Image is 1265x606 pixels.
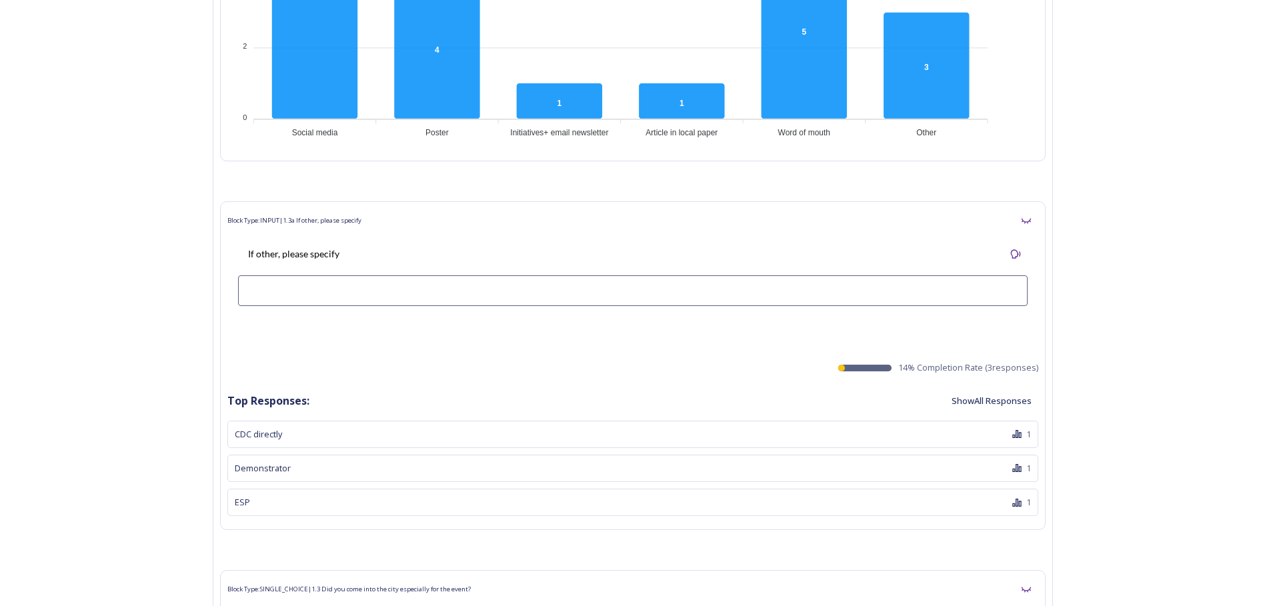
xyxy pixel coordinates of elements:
span: Block Type: INPUT | 1.3a If other, please specify [227,216,361,225]
span: 1 [1026,462,1031,475]
tspan: Social media [291,129,337,138]
p: If other, please specify [248,247,339,261]
tspan: 0 [243,113,247,121]
tspan: Article in local paper [646,129,718,138]
span: ESP [235,496,250,509]
tspan: Word of mouth [778,129,830,138]
span: 1 [1026,428,1031,441]
span: Demonstrator [235,462,291,475]
span: CDC directly [235,428,282,441]
strong: Top Responses: [227,393,309,408]
tspan: Initiatives+ email newsletter [510,129,608,138]
tspan: 2 [243,43,247,51]
tspan: Poster [425,129,449,138]
span: Block Type: SINGLE_CHOICE | 1.3 Did you come into the city especially for the event? [227,585,471,594]
span: 14 % Completion Rate ( 3 responses) [898,361,1038,374]
button: ShowAll Responses [945,388,1038,414]
span: 1 [1026,496,1031,509]
tspan: Other [916,129,936,138]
